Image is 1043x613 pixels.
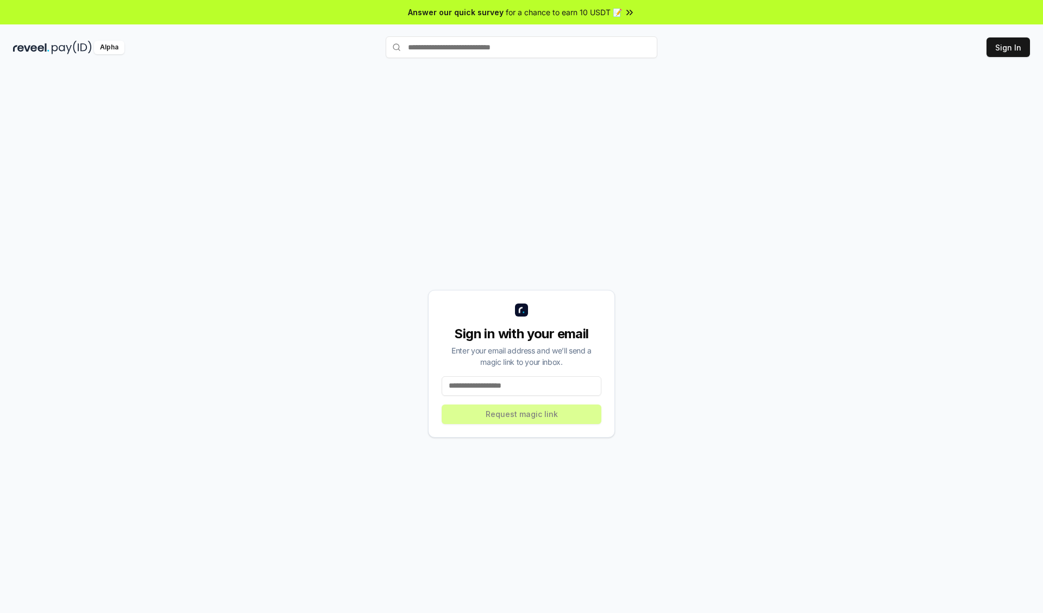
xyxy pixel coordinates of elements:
div: Sign in with your email [442,325,601,343]
span: for a chance to earn 10 USDT 📝 [506,7,622,18]
div: Enter your email address and we’ll send a magic link to your inbox. [442,345,601,368]
span: Answer our quick survey [408,7,504,18]
img: logo_small [515,304,528,317]
img: pay_id [52,41,92,54]
img: reveel_dark [13,41,49,54]
div: Alpha [94,41,124,54]
button: Sign In [987,37,1030,57]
